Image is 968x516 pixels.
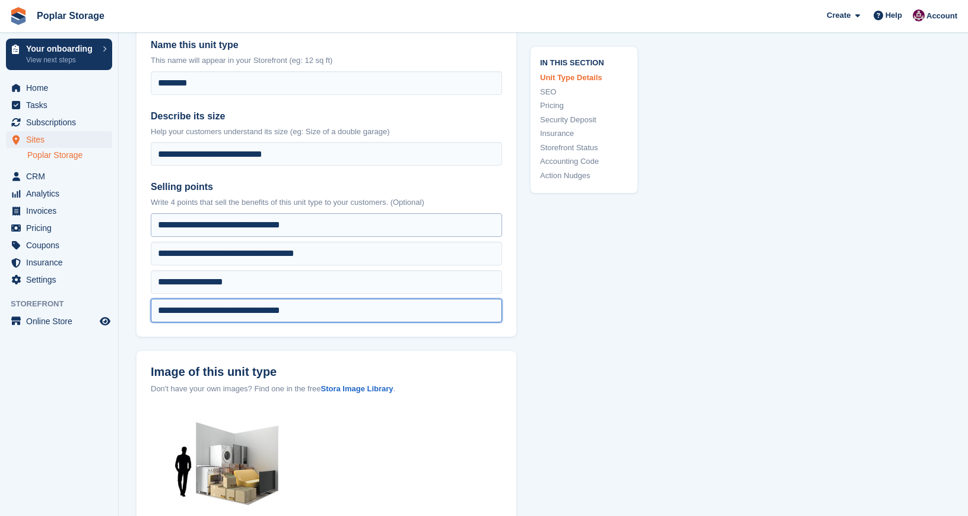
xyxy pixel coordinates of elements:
[540,156,628,167] a: Accounting Code
[540,141,628,153] a: Storefront Status
[26,97,97,113] span: Tasks
[26,220,97,236] span: Pricing
[151,109,502,124] label: Describe its size
[540,169,628,181] a: Action Nudges
[26,313,97,330] span: Online Store
[151,197,502,208] p: Write 4 points that sell the benefits of this unit type to your customers. (Optional)
[26,55,97,65] p: View next steps
[926,10,957,22] span: Account
[827,10,850,21] span: Create
[913,10,925,21] img: Kat Palmer
[26,45,97,53] p: Your onboarding
[886,10,902,21] span: Help
[6,39,112,70] a: Your onboarding View next steps
[151,180,502,194] label: Selling points
[320,384,393,393] a: Stora Image Library
[540,72,628,84] a: Unit Type Details
[6,114,112,131] a: menu
[26,131,97,148] span: Sites
[6,254,112,271] a: menu
[151,383,502,395] div: Don't have your own images? Find one in the free .
[6,202,112,219] a: menu
[26,254,97,271] span: Insurance
[6,185,112,202] a: menu
[540,128,628,140] a: Insurance
[27,150,112,161] a: Poplar Storage
[26,168,97,185] span: CRM
[540,56,628,67] span: In this section
[26,114,97,131] span: Subscriptions
[26,80,97,96] span: Home
[540,86,628,97] a: SEO
[11,298,118,310] span: Storefront
[6,220,112,236] a: menu
[6,271,112,288] a: menu
[6,131,112,148] a: menu
[6,237,112,254] a: menu
[26,271,97,288] span: Settings
[26,185,97,202] span: Analytics
[151,126,502,138] p: Help your customers understand its size (eg: Size of a double garage)
[9,7,27,25] img: stora-icon-8386f47178a22dfd0bd8f6a31ec36ba5ce8667c1dd55bd0f319d3a0aa187defe.svg
[6,97,112,113] a: menu
[6,168,112,185] a: menu
[32,6,109,26] a: Poplar Storage
[540,113,628,125] a: Security Deposit
[151,55,502,67] p: This name will appear in your Storefront (eg: 12 sq ft)
[151,365,502,379] label: Image of this unit type
[26,237,97,254] span: Coupons
[6,80,112,96] a: menu
[98,314,112,328] a: Preview store
[6,313,112,330] a: menu
[26,202,97,219] span: Invoices
[540,100,628,112] a: Pricing
[151,38,502,52] label: Name this unit type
